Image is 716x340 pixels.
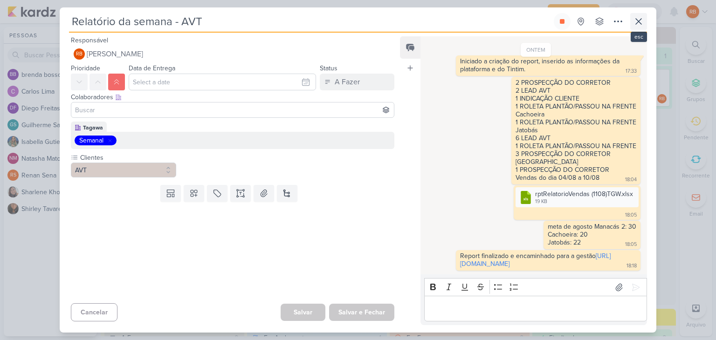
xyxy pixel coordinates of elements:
button: AVT [71,163,176,177]
input: Select a date [129,74,316,90]
div: 17:33 [626,68,637,75]
div: Iniciado a criação do report, inserido as informações da plataforma e do Tintim. [460,57,621,73]
label: Responsável [71,36,108,44]
div: Semanal [79,136,103,145]
div: rptRelatorioVendas (1108)TGW.xlsx [535,189,633,199]
button: Cancelar [71,303,117,321]
div: [GEOGRAPHIC_DATA] 1 PROSPECÇÃO DO CORRETOR [516,158,636,174]
label: Data de Entrega [129,64,175,72]
button: A Fazer [320,74,394,90]
div: esc [631,32,647,42]
div: Editor editing area: main [424,296,647,321]
div: rptRelatorioVendas (1108)TGW.xlsx [516,187,639,207]
div: A Fazer [335,76,360,88]
div: Vendas do dia 04/08 a 10/08 [516,174,599,182]
div: 18:04 [625,176,637,184]
span: [PERSON_NAME] [87,48,143,60]
div: Parar relógio [558,18,566,25]
label: Status [320,64,337,72]
input: Kard Sem Título [69,13,552,30]
div: Tagawa [83,123,103,132]
div: 18:18 [626,262,637,270]
div: Colaboradores [71,92,394,102]
label: Clientes [79,153,176,163]
div: 18:05 [625,241,637,248]
div: 18:05 [625,211,637,219]
div: Jatobás 6 LEAD AVT 1 ROLETA PLANTÃO/PASSOU NA FRENTE 3 PROSPECÇÃO DO CORRETOR [516,126,636,158]
div: Rogerio Bispo [74,48,85,60]
div: 19 KB [535,198,633,205]
label: Prioridade [71,64,100,72]
button: RB [PERSON_NAME] [71,46,394,62]
div: Editor toolbar [424,278,647,296]
p: RB [76,52,83,57]
div: Report finalizado e encaminhado para a gestão [460,252,611,268]
div: meta de agosto Manacás 2: 30 Cachoeira: 20 Jatobás: 22 [548,223,636,246]
div: 2 PROSPECÇÃO DO CORRETOR 2 LEAD AVT 1 INDICAÇÃO CLIENTE 1 ROLETA PLANTÃO/PASSOU NA FRENTE [516,79,636,110]
a: [URL][DOMAIN_NAME] [460,252,611,268]
div: Cachoeira 1 ROLETA PLANTÃO/PASSOU NA FRENTE [516,110,636,126]
input: Buscar [73,104,392,116]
